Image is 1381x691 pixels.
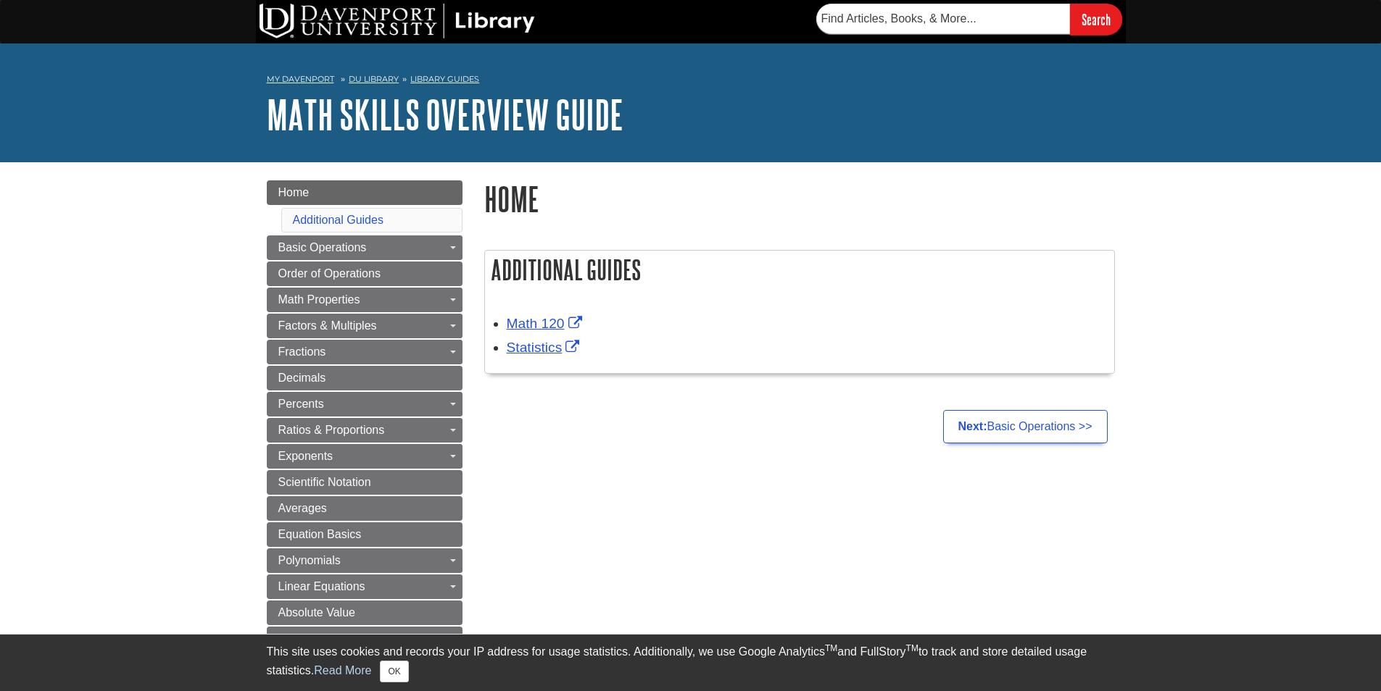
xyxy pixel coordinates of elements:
a: Additional Guides [293,214,383,226]
span: Polynomials [278,554,341,566]
a: Factors & Multiples [267,314,463,338]
span: Linear Equations [278,580,365,592]
a: Averages [267,496,463,521]
a: DU Library [349,74,399,84]
button: Close [380,661,408,682]
a: Read More [314,664,371,677]
a: Basic Operations [267,235,463,260]
input: Search [1070,4,1122,35]
span: Equation Basics [278,528,362,540]
nav: breadcrumb [267,70,1115,93]
span: Decimals [278,372,326,384]
a: Math Properties [267,288,463,312]
a: Link opens in new window [507,340,584,355]
h2: Additional Guides [485,251,1114,289]
a: Library Guides [410,74,479,84]
span: Averages [278,502,327,514]
img: DU Library [260,4,535,38]
a: Decimals [267,366,463,390]
sup: TM [825,643,837,653]
input: Find Articles, Books, & More... [816,4,1070,34]
span: Scientific Notation [278,476,371,488]
a: Equation Basics [267,522,463,547]
a: Scientific Notation [267,470,463,495]
h1: Home [484,180,1115,217]
a: Order of Operations [267,261,463,286]
strong: Next: [958,420,987,432]
span: Absolute Value [278,606,355,619]
sup: TM [906,643,918,653]
span: Fractions [278,345,326,358]
a: Exponents [267,444,463,469]
span: Factors & Multiples [278,319,377,332]
form: Searches DU Library's articles, books, and more [816,4,1122,35]
span: Percents [278,398,324,410]
a: Link opens in new window [507,316,586,331]
a: My Davenport [267,73,334,85]
a: Fractions [267,340,463,364]
a: Absolute Value [267,600,463,625]
div: This site uses cookies and records your IP address for usage statistics. Additionally, we use Goo... [267,643,1115,682]
a: Math Skills Overview Guide [267,92,623,137]
span: Ratios & Proportions [278,424,385,436]
a: Rational Expressions [267,627,463,651]
span: Exponents [278,450,333,462]
a: Percents [267,392,463,416]
span: Rational Expressions [278,632,387,645]
a: Ratios & Proportions [267,418,463,443]
span: Home [278,186,310,198]
a: Home [267,180,463,205]
a: Next:Basic Operations >> [943,410,1108,443]
span: Order of Operations [278,267,381,280]
span: Math Properties [278,293,360,306]
a: Linear Equations [267,574,463,599]
span: Basic Operations [278,241,367,254]
a: Polynomials [267,548,463,573]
